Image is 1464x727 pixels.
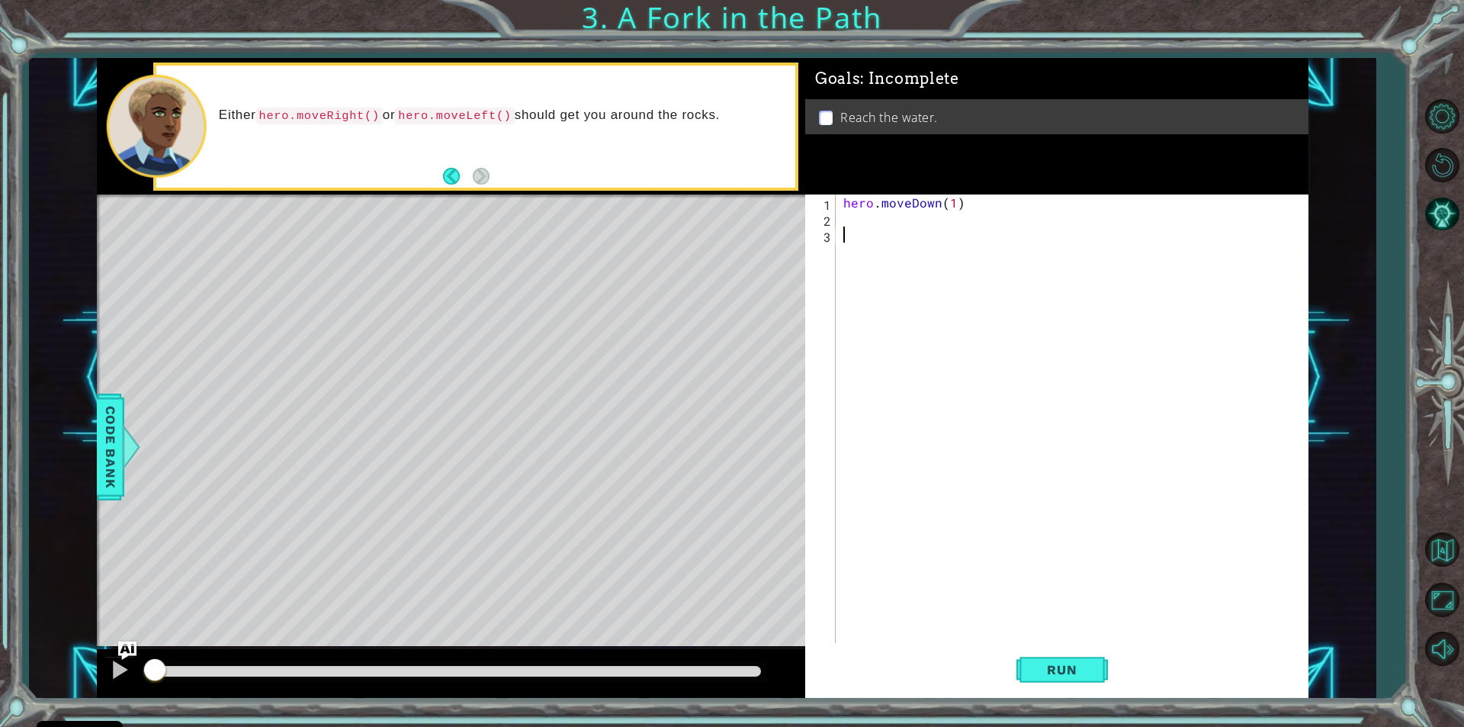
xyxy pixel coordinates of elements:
a: Back to Map [1420,526,1464,576]
button: Next [473,168,490,185]
code: hero.moveRight() [256,108,383,124]
span: Goals [815,69,959,88]
button: Ask AI [118,642,136,660]
button: Back to Map [1420,528,1464,572]
button: Level Options [1420,94,1464,138]
button: Restart Level [1420,143,1464,187]
span: Run [1032,662,1092,677]
div: 1 [808,197,836,213]
button: Maximize Browser [1420,578,1464,622]
button: Shift+Enter: Run current code. [1016,645,1108,695]
div: 3 [808,229,836,245]
button: Mute [1420,627,1464,671]
span: : Incomplete [860,69,958,88]
span: Code Bank [98,400,123,494]
p: Reach the water. [840,109,938,126]
p: Either or should get you around the rocks. [219,107,785,124]
code: hero.moveLeft() [395,108,514,124]
button: Ctrl + P: Pause [104,656,135,687]
button: AI Hint [1420,191,1464,236]
div: 2 [808,213,836,229]
button: Back [443,168,473,185]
